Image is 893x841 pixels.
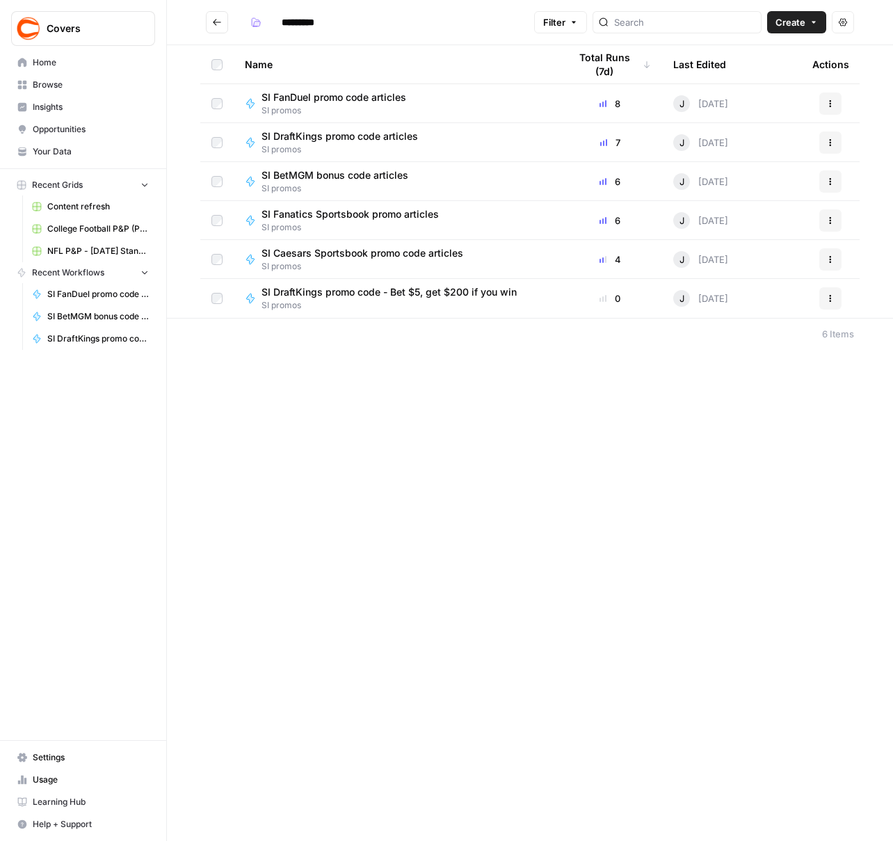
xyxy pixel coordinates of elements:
span: Filter [543,15,565,29]
div: Name [245,45,547,83]
span: SI promos [262,143,429,156]
span: Content refresh [47,200,149,213]
div: [DATE] [673,251,728,268]
a: SI DraftKings promo code articles [26,328,155,350]
span: Help + Support [33,818,149,831]
button: Go back [206,11,228,33]
div: 4 [569,253,651,266]
a: SI Caesars Sportsbook promo code articlesSI promos [245,246,547,273]
button: Workspace: Covers [11,11,155,46]
span: SI DraftKings promo code articles [47,333,149,345]
div: 6 Items [822,327,854,341]
a: Home [11,51,155,74]
span: Learning Hub [33,796,149,808]
div: 7 [569,136,651,150]
a: SI BetMGM bonus code articlesSI promos [245,168,547,195]
span: SI Caesars Sportsbook promo code articles [262,246,463,260]
span: Covers [47,22,131,35]
span: SI BetMGM bonus code articles [262,168,408,182]
div: [DATE] [673,173,728,190]
span: Settings [33,751,149,764]
div: Last Edited [673,45,726,83]
span: J [679,214,684,227]
span: J [679,175,684,189]
a: Settings [11,746,155,769]
span: College Football P&P (Production) Grid (1) [47,223,149,235]
a: Browse [11,74,155,96]
button: Filter [534,11,587,33]
input: Search [614,15,755,29]
span: Create [775,15,805,29]
span: Recent Grids [32,179,83,191]
a: SI FanDuel promo code articles [26,283,155,305]
span: Opportunities [33,123,149,136]
a: SI FanDuel promo code articlesSI promos [245,90,547,117]
span: Your Data [33,145,149,158]
a: SI BetMGM bonus code articles [26,305,155,328]
a: SI DraftKings promo code - Bet $5, get $200 if you winSI promos [245,285,547,312]
span: SI promos [262,260,474,273]
button: Recent Workflows [11,262,155,283]
button: Recent Grids [11,175,155,195]
span: SI promos [262,221,450,234]
a: Insights [11,96,155,118]
span: J [679,136,684,150]
a: Opportunities [11,118,155,141]
span: J [679,253,684,266]
span: SI promos [262,104,417,117]
span: Home [33,56,149,69]
div: Actions [812,45,849,83]
span: SI DraftKings promo code - Bet $5, get $200 if you win [262,285,517,299]
a: College Football P&P (Production) Grid (1) [26,218,155,240]
button: Create [767,11,826,33]
span: Insights [33,101,149,113]
span: J [679,97,684,111]
span: SI FanDuel promo code articles [47,288,149,301]
div: 0 [569,291,651,305]
img: Covers Logo [16,16,41,41]
a: SI DraftKings promo code articlesSI promos [245,129,547,156]
div: Total Runs (7d) [569,45,651,83]
div: [DATE] [673,134,728,151]
span: SI BetMGM bonus code articles [47,310,149,323]
span: Usage [33,774,149,786]
span: SI FanDuel promo code articles [262,90,406,104]
span: SI promos [262,299,528,312]
span: Browse [33,79,149,91]
span: NFL P&P - [DATE] Standard (Production) Grid [47,245,149,257]
div: 8 [569,97,651,111]
a: Content refresh [26,195,155,218]
div: [DATE] [673,290,728,307]
a: NFL P&P - [DATE] Standard (Production) Grid [26,240,155,262]
span: SI DraftKings promo code articles [262,129,418,143]
span: SI Fanatics Sportsbook promo articles [262,207,439,221]
a: Your Data [11,141,155,163]
div: 6 [569,214,651,227]
button: Help + Support [11,813,155,835]
span: SI promos [262,182,419,195]
a: SI Fanatics Sportsbook promo articlesSI promos [245,207,547,234]
div: 6 [569,175,651,189]
span: Recent Workflows [32,266,104,279]
span: J [679,291,684,305]
a: Learning Hub [11,791,155,813]
div: [DATE] [673,95,728,112]
div: [DATE] [673,212,728,229]
a: Usage [11,769,155,791]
